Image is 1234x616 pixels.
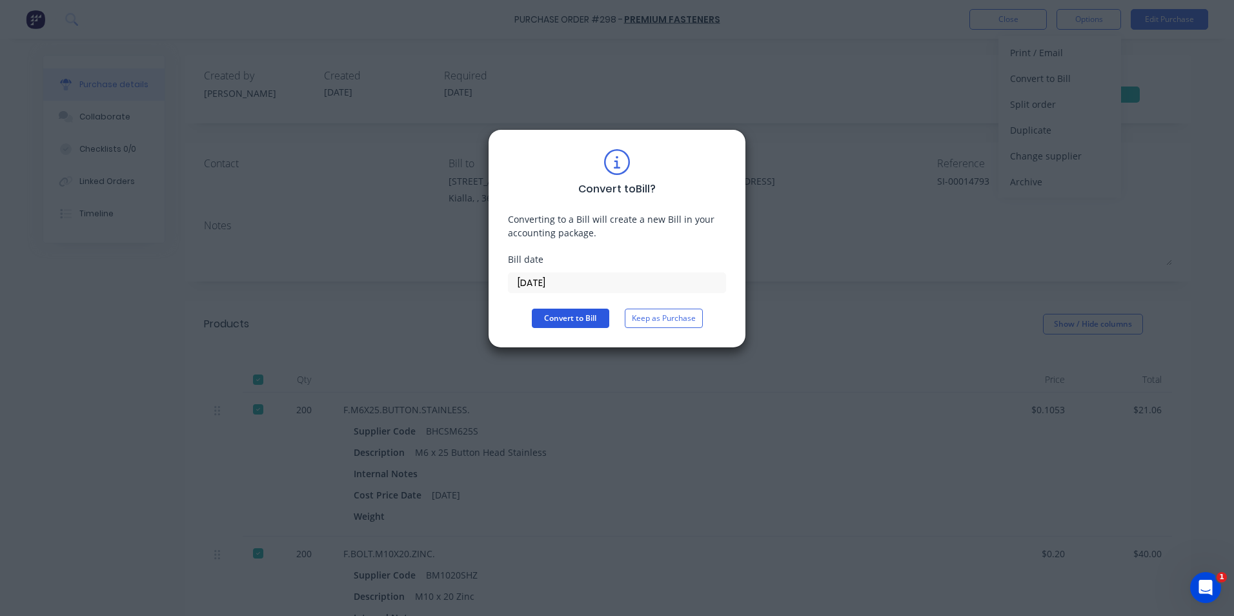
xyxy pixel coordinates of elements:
div: Converting to a Bill will create a new Bill in your accounting package. [508,212,726,240]
span: 1 [1217,572,1227,582]
iframe: Intercom live chat [1190,572,1221,603]
button: Convert to Bill [532,309,609,328]
button: Keep as Purchase [625,309,703,328]
div: Bill date [508,252,726,266]
div: Convert to Bill ? [578,181,656,197]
